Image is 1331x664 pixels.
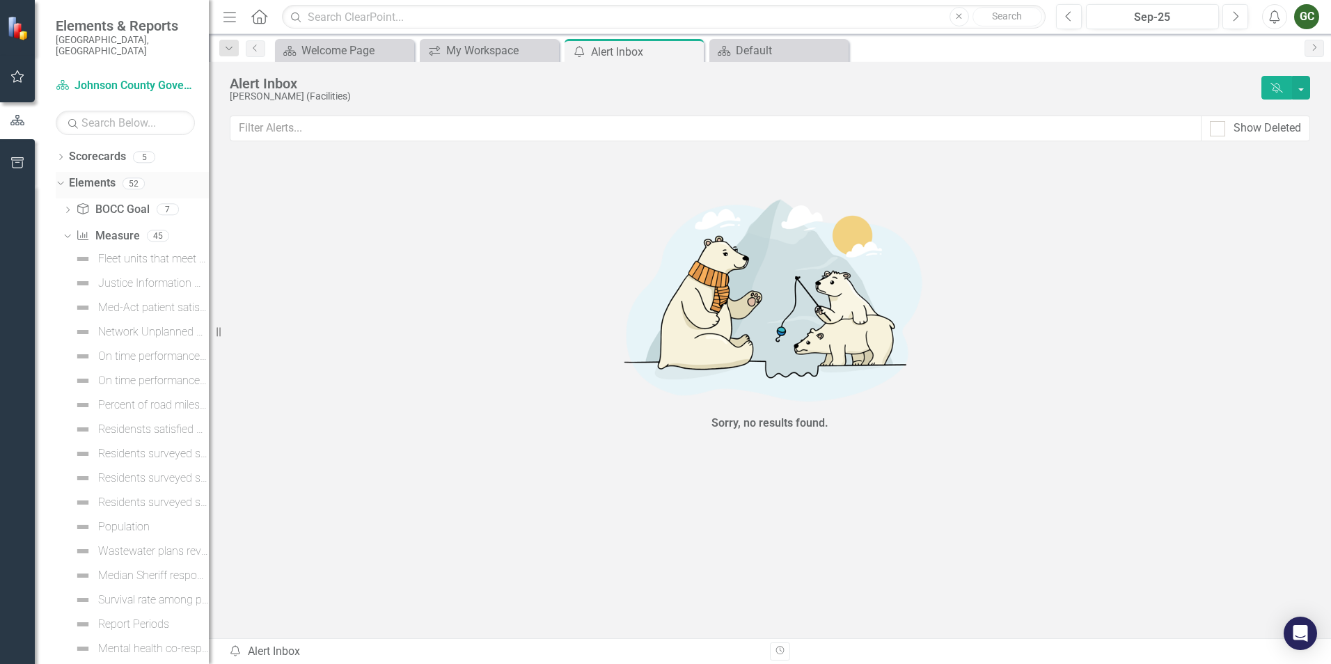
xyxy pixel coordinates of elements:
div: 52 [123,177,145,189]
a: Median Sheriff response time (minutes) to high priority emergency calls (unincorporated area) [71,564,209,587]
div: Welcome Page [301,42,411,59]
input: Filter Alerts... [230,116,1202,141]
small: [GEOGRAPHIC_DATA], [GEOGRAPHIC_DATA] [56,34,195,57]
a: Johnson County Government [56,78,195,94]
div: Network Unplanned Downtime [98,326,209,338]
div: Alert Inbox [591,43,700,61]
div: Sep-25 [1091,9,1214,26]
img: Not Defined [74,299,91,316]
img: Not Defined [74,421,91,438]
a: Justice Information Management Systems (JIMS) data sent to state agencies with no return errors [71,272,209,294]
div: Residents surveyed satisfied or very satisfied with value received for county taxes. [98,496,209,509]
img: Not Defined [74,275,91,292]
img: Not Defined [74,372,91,389]
a: Survival rate among patients in the community suffering [MEDICAL_DATA], witnessed by bystander, a... [71,589,209,611]
a: Residents surveyed satisfied or very satisfied with effectiveness of County communication with th... [71,443,209,465]
div: 45 [147,230,169,242]
img: ClearPoint Strategy [7,16,31,40]
div: Sorry, no results found. [711,416,828,432]
a: Residents surveyed satisfied or very satisfied with value received for county taxes. [71,491,209,514]
img: Not Defined [74,543,91,560]
a: Med-Act patient satisfaction surveys rated higher possible score [71,297,209,319]
a: Percent of road miles rated in poor condition and in need of patching or repair [71,394,209,416]
div: Percent of road miles rated in poor condition and in need of patching or repair [98,399,209,411]
div: Show Deleted [1234,120,1301,136]
a: Report Periods [71,613,169,635]
div: On time performance of fixed route transportation [98,350,209,363]
div: Mental health co-responders - # of persons diverted to a lower level of care [98,642,209,655]
div: Default [736,42,845,59]
img: Not Defined [74,640,91,657]
input: Search Below... [56,111,195,135]
a: Scorecards [69,149,126,165]
input: Search ClearPoint... [282,5,1046,29]
button: Search [972,7,1042,26]
img: No results found [561,184,979,412]
a: On time performance of paratransit services [71,370,209,392]
a: Elements [69,175,116,191]
div: Open Intercom Messenger [1284,617,1317,650]
div: Med-Act patient satisfaction surveys rated higher possible score [98,301,209,314]
img: Not Defined [74,251,91,267]
img: Not Defined [74,324,91,340]
a: Mental health co-responders - # of persons diverted to a lower level of care [71,638,209,660]
img: Not Defined [74,519,91,535]
button: GC [1294,4,1319,29]
a: Wastewater plans reviewed within allotted time [71,540,209,562]
a: Network Unplanned Downtime [71,321,209,343]
div: Wastewater plans reviewed within allotted time [98,545,209,558]
a: Population [71,516,150,538]
img: Not Defined [74,445,91,462]
span: Search [992,10,1022,22]
div: Alert Inbox [228,644,759,660]
a: BOCC Goal [76,202,149,218]
img: Not Defined [74,494,91,511]
div: Population [98,521,150,533]
div: Residents surveyed satisfied or very satisfied with effectiveness of County communication with th... [98,448,209,460]
a: On time performance of fixed route transportation [71,345,209,367]
div: My Workspace [446,42,556,59]
a: Default [713,42,845,59]
a: Measure [76,228,139,244]
div: Residents surveyed satisfied or very satisfied with overall quality of services provided. [98,472,209,484]
div: 7 [157,204,179,216]
a: My Workspace [423,42,556,59]
img: Not Defined [74,592,91,608]
div: Residensts satisfied or very satisfied that the County does a good job of keeping residents infor... [98,423,209,436]
img: Not Defined [74,470,91,487]
img: Not Defined [74,567,91,584]
span: Elements & Reports [56,17,195,34]
div: Survival rate among patients in the community suffering [MEDICAL_DATA], witnessed by bystander, a... [98,594,209,606]
img: Not Defined [74,348,91,365]
div: Report Periods [98,618,169,631]
button: Sep-25 [1086,4,1219,29]
div: Median Sheriff response time (minutes) to high priority emergency calls (unincorporated area) [98,569,209,582]
a: Welcome Page [278,42,411,59]
div: 5 [133,151,155,163]
a: Fleet units that meet the preventative maintenance compliance rate. [71,248,209,270]
div: Fleet units that meet the preventative maintenance compliance rate. [98,253,209,265]
img: Not Defined [74,616,91,633]
div: On time performance of paratransit services [98,374,209,387]
div: Alert Inbox [230,76,1254,91]
a: Residensts satisfied or very satisfied that the County does a good job of keeping residents infor... [71,418,209,441]
div: [PERSON_NAME] (Facilities) [230,91,1254,102]
div: Justice Information Management Systems (JIMS) data sent to state agencies with no return errors [98,277,209,290]
a: Residents surveyed satisfied or very satisfied with overall quality of services provided. [71,467,209,489]
img: Not Defined [74,397,91,413]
